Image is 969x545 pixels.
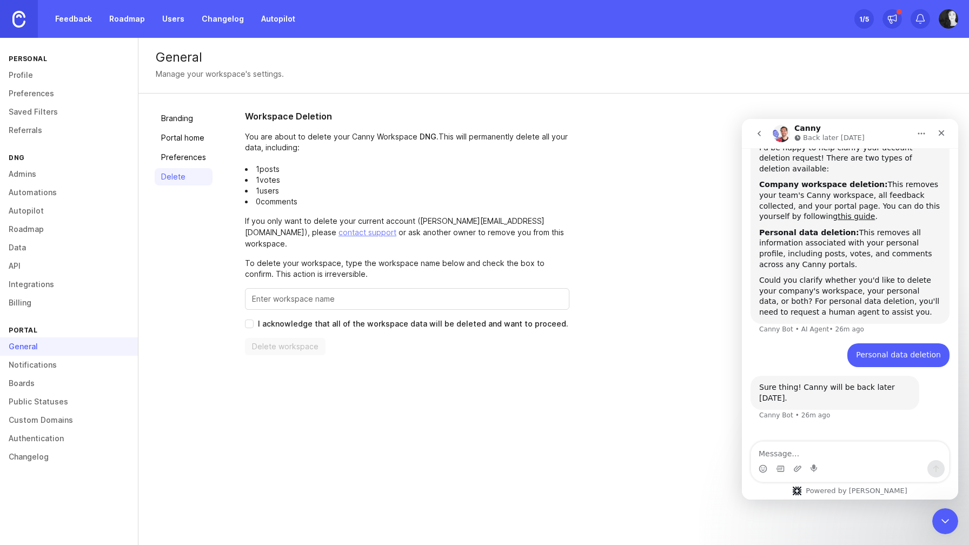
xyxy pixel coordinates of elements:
a: Roadmap [103,9,151,29]
div: 1 /5 [859,11,869,26]
input: Enter this workspace's name to confirm [252,293,562,305]
p: If you only want to delete your current account ( [PERSON_NAME][EMAIL_ADDRESS][DOMAIN_NAME] ), pl... [245,216,569,249]
p: You are about to delete your Canny Workspace This will permanently delete all your data, including: [245,131,569,207]
span: DNG . [420,132,439,141]
img: Canny Home [12,11,25,28]
li: 1 votes [245,175,569,185]
a: Portal home [155,129,213,147]
a: contact support [339,228,396,237]
a: Feedback [49,9,98,29]
a: Branding [155,110,213,127]
img: Mónica Brazuna [939,9,958,29]
div: General [156,51,952,64]
input: I acknowledge that all of the workspace data will be deleted and want to proceed. [245,320,254,328]
a: Changelog [195,9,250,29]
li: 1 users [245,185,569,196]
button: 1/5 [854,9,874,29]
a: Delete [155,168,213,185]
a: Autopilot [255,9,302,29]
iframe: Intercom live chat [932,508,958,534]
iframe: Intercom live chat [742,119,958,500]
h1: Workspace Deletion [245,110,569,123]
span: I acknowledge that all of the workspace data will be deleted and want to proceed. [258,318,568,329]
button: Delete workspace [245,338,326,355]
p: To delete your workspace, type the workspace name below and check the box to confirm. This action... [245,258,569,280]
li: 1 posts [245,164,569,175]
span: Delete workspace [252,341,318,352]
a: Users [156,9,191,29]
div: Manage your workspace's settings. [156,68,284,80]
li: 0 comments [245,196,569,207]
a: Preferences [155,149,213,166]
